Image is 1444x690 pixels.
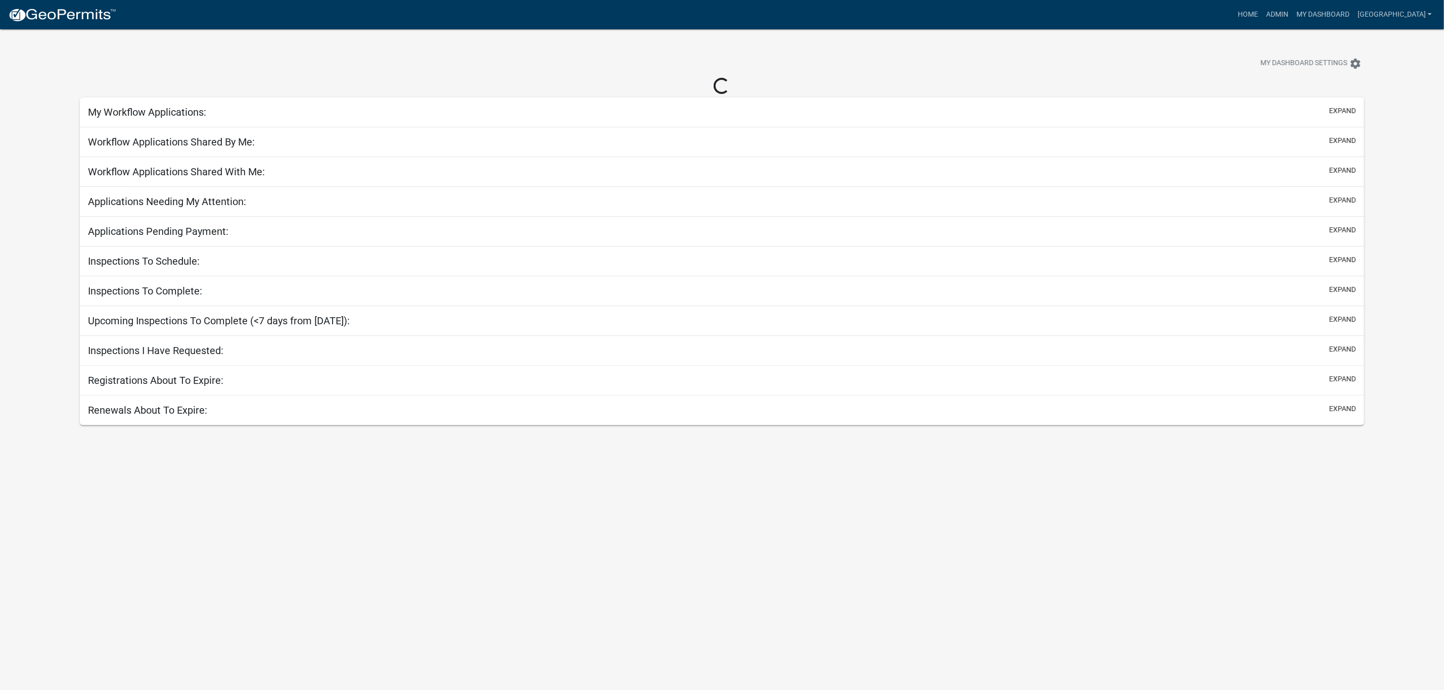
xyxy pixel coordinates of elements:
[1252,54,1370,73] button: My Dashboard Settingssettings
[88,374,223,386] h5: Registrations About To Expire:
[1329,165,1356,176] button: expand
[88,285,202,297] h5: Inspections To Complete:
[88,404,207,416] h5: Renewals About To Expire:
[1354,5,1436,24] a: [GEOGRAPHIC_DATA]
[88,315,350,327] h5: Upcoming Inspections To Complete (<7 days from [DATE]):
[88,166,265,178] h5: Workflow Applications Shared With Me:
[88,136,255,148] h5: Workflow Applications Shared By Me:
[1329,225,1356,235] button: expand
[1329,374,1356,384] button: expand
[1292,5,1354,24] a: My Dashboard
[1349,58,1362,70] i: settings
[1329,344,1356,355] button: expand
[88,255,200,267] h5: Inspections To Schedule:
[1329,314,1356,325] button: expand
[1329,284,1356,295] button: expand
[88,106,206,118] h5: My Workflow Applications:
[1234,5,1262,24] a: Home
[88,225,228,237] h5: Applications Pending Payment:
[1329,195,1356,206] button: expand
[88,195,246,208] h5: Applications Needing My Attention:
[1329,135,1356,146] button: expand
[1329,255,1356,265] button: expand
[1329,404,1356,414] button: expand
[1262,5,1292,24] a: Admin
[1329,106,1356,116] button: expand
[1261,58,1347,70] span: My Dashboard Settings
[88,344,223,357] h5: Inspections I Have Requested:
